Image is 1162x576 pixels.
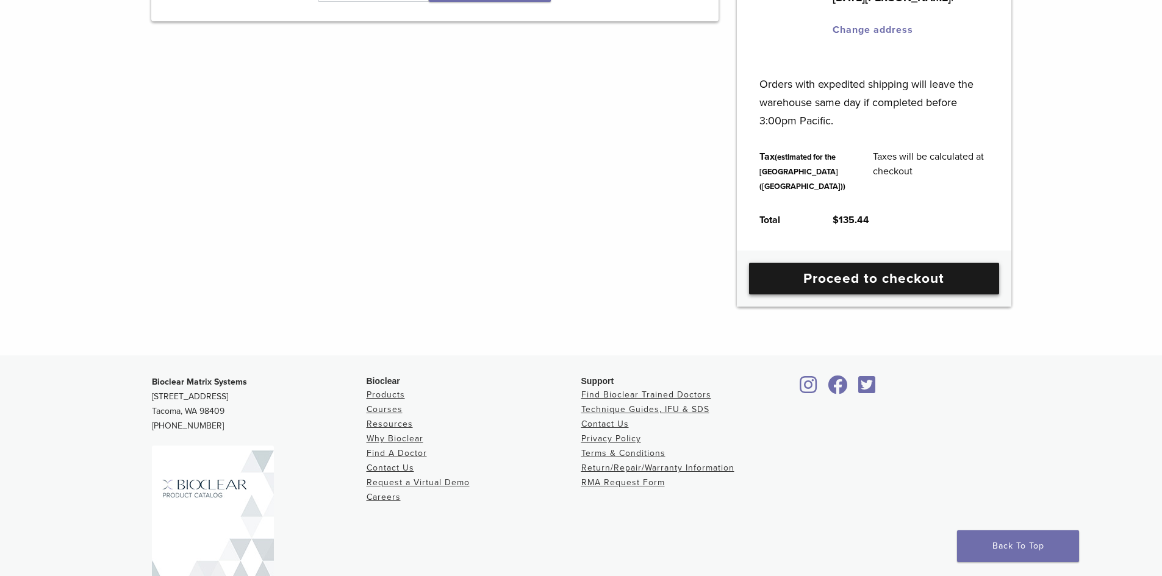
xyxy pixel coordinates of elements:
[367,389,405,400] a: Products
[833,214,869,226] bdi: 135.44
[855,383,880,395] a: Bioclear
[581,448,665,458] a: Terms & Conditions
[746,140,859,203] th: Tax
[367,419,413,429] a: Resources
[749,263,999,294] a: Proceed to checkout
[367,448,427,458] a: Find A Doctor
[824,383,852,395] a: Bioclear
[759,152,845,191] small: (estimated for the [GEOGRAPHIC_DATA] ([GEOGRAPHIC_DATA]))
[152,377,247,387] strong: Bioclear Matrix Systems
[581,419,629,429] a: Contact Us
[367,463,414,473] a: Contact Us
[367,376,400,386] span: Bioclear
[367,404,403,414] a: Courses
[581,389,711,400] a: Find Bioclear Trained Doctors
[581,433,641,444] a: Privacy Policy
[367,492,401,502] a: Careers
[152,375,367,433] p: [STREET_ADDRESS] Tacoma, WA 98409 [PHONE_NUMBER]
[957,530,1079,562] a: Back To Top
[796,383,822,395] a: Bioclear
[833,214,839,226] span: $
[367,433,423,444] a: Why Bioclear
[833,24,913,36] a: Change address
[581,463,734,473] a: Return/Repair/Warranty Information
[746,203,819,237] th: Total
[859,140,1002,203] td: Taxes will be calculated at checkout
[581,477,665,488] a: RMA Request Form
[581,376,614,386] span: Support
[581,404,709,414] a: Technique Guides, IFU & SDS
[367,477,470,488] a: Request a Virtual Demo
[759,57,988,130] p: Orders with expedited shipping will leave the warehouse same day if completed before 3:00pm Pacific.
